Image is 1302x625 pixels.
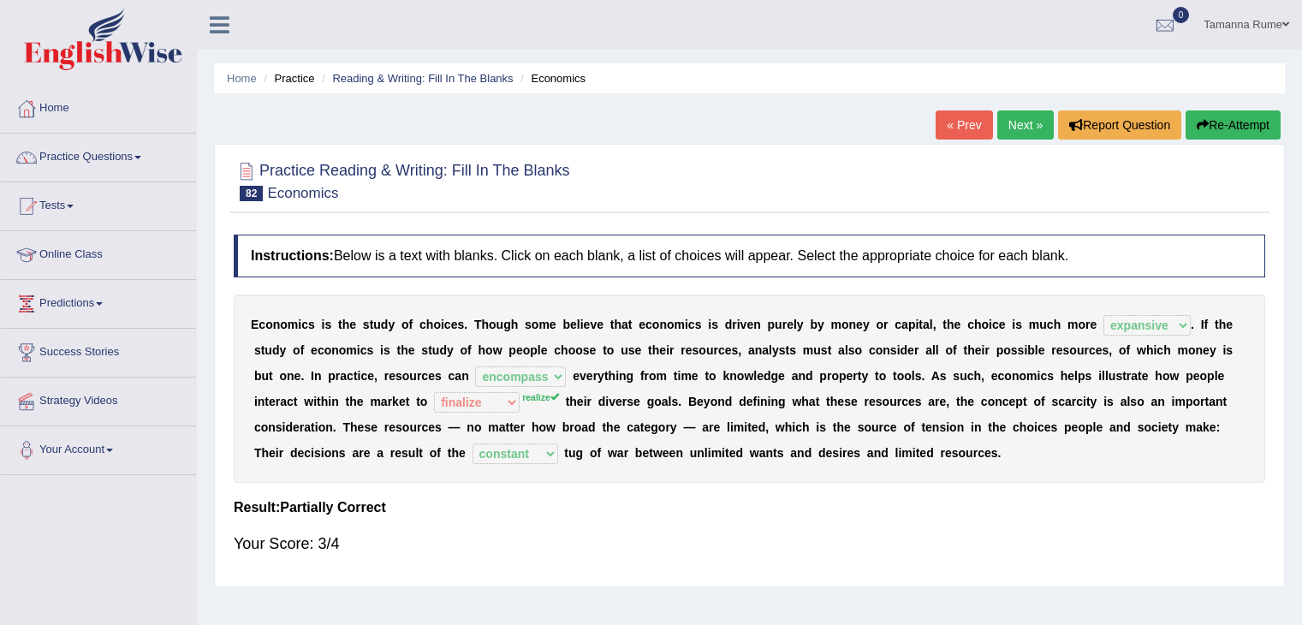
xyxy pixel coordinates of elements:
b: a [748,343,755,357]
b: l [577,318,580,331]
b: s [308,318,315,331]
b: c [992,318,999,331]
b: , [374,369,378,383]
b: r [417,369,421,383]
b: c [444,318,451,331]
b: c [688,318,695,331]
b: i [441,318,444,331]
b: l [794,318,797,331]
b: y [447,343,454,357]
b: t [964,343,968,357]
b: l [932,343,936,357]
b: s [711,318,718,331]
a: Reading & Writing: Fill In The Blanks [332,72,513,85]
b: E [251,318,259,331]
b: i [358,369,361,383]
b: o [279,369,287,383]
b: u [409,369,417,383]
b: m [288,318,298,331]
a: Predictions [1,280,196,323]
b: c [1089,343,1096,357]
b: b [810,318,817,331]
b: p [908,318,916,331]
b: o [667,318,675,331]
b: e [541,343,548,357]
b: a [621,318,628,331]
b: t [919,318,923,331]
b: t [1215,318,1219,331]
b: u [813,343,821,357]
b: o [1078,318,1085,331]
b: v [580,369,586,383]
b: c [895,318,901,331]
b: d [439,343,447,357]
li: Practice [259,70,314,86]
h4: Below is a text with blanks. Click on each blank, a list of choices will appear. Select the appro... [234,235,1265,277]
b: i [685,318,688,331]
b: , [738,343,741,357]
b: o [280,318,288,331]
b: e [294,369,301,383]
b: m [1029,318,1039,331]
b: s [395,369,402,383]
b: o [1188,343,1196,357]
b: m [675,318,685,331]
b: t [648,343,652,357]
b: o [1069,343,1077,357]
b: o [1003,343,1011,357]
b: h [561,343,568,357]
a: Your Account [1,426,196,469]
a: Strategy Videos [1,378,196,420]
b: i [1222,343,1226,357]
b: r [732,318,736,331]
b: , [933,318,936,331]
b: e [590,343,597,357]
b: i [982,343,985,357]
b: e [584,318,591,331]
b: n [883,343,890,357]
a: Home [227,72,257,85]
b: o [401,318,409,331]
b: e [550,318,556,331]
b: r [782,318,787,331]
b: . [300,369,304,383]
b: i [1024,343,1027,357]
b: h [481,318,489,331]
b: i [322,318,325,331]
b: c [869,343,876,357]
span: 82 [240,186,263,201]
b: s [693,343,699,357]
b: c [1047,318,1054,331]
b: s [1063,343,1070,357]
b: c [645,318,652,331]
b: Instructions: [251,248,334,263]
b: p [768,318,776,331]
b: e [635,343,642,357]
b: o [982,318,990,331]
b: o [841,318,849,331]
b: f [1127,343,1131,357]
b: e [311,343,318,357]
b: f [409,318,413,331]
b: e [570,318,577,331]
b: c [1156,343,1163,357]
b: o [699,343,706,357]
b: s [1015,318,1022,331]
b: m [1067,318,1078,331]
b: m [831,318,841,331]
b: o [433,318,441,331]
b: r [713,343,717,357]
b: e [1038,343,1045,357]
b: . [464,318,467,331]
b: s [848,343,855,357]
b: b [562,318,570,331]
li: Economics [516,70,586,86]
b: r [384,369,389,383]
b: w [1137,343,1146,357]
b: s [789,343,796,357]
b: t [786,343,790,357]
b: h [1163,343,1171,357]
b: p [508,343,516,357]
b: e [975,343,982,357]
b: c [360,369,367,383]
